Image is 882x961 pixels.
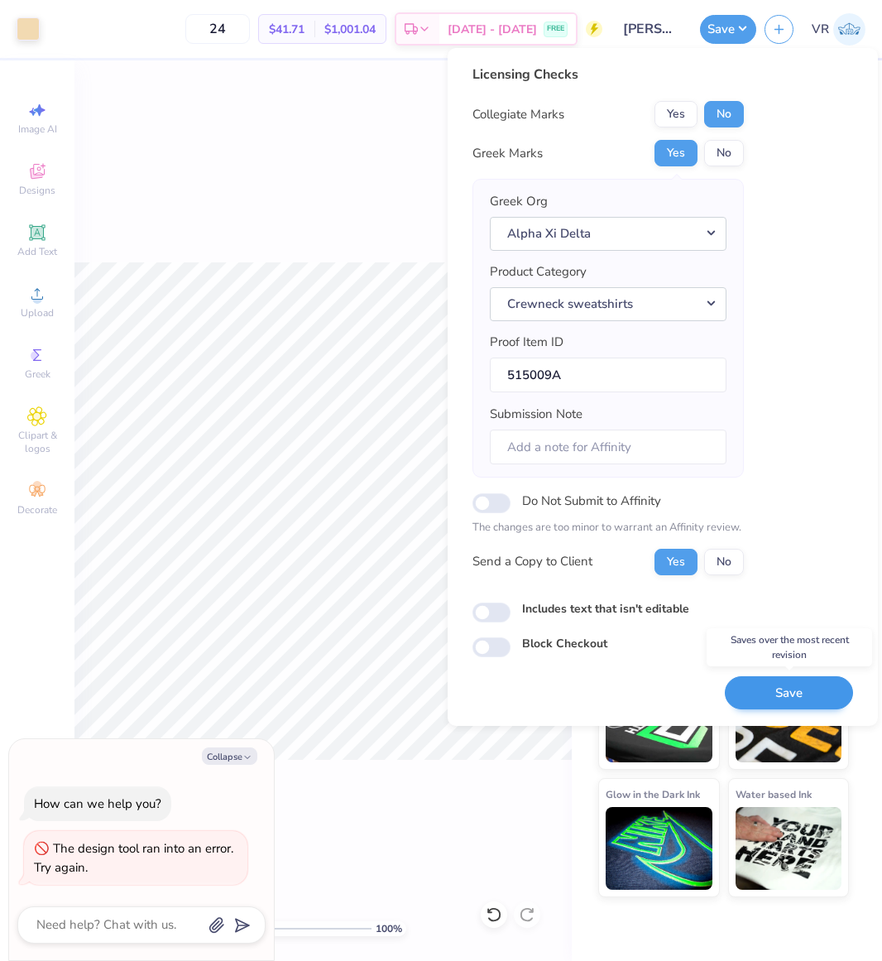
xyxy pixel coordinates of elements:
span: Water based Ink [736,786,812,803]
span: $41.71 [269,21,304,38]
button: Save [725,676,853,710]
span: Upload [21,306,54,320]
div: Greek Marks [472,144,543,163]
button: Crewneck sweatshirts [490,287,726,321]
label: Includes text that isn't editable [522,600,689,617]
img: Glow in the Dark Ink [606,807,712,890]
div: Saves over the most recent revision [707,628,872,666]
button: Yes [654,549,697,575]
button: No [704,549,744,575]
button: No [704,101,744,127]
span: Glow in the Dark Ink [606,786,700,803]
label: Proof Item ID [490,333,563,352]
div: Collegiate Marks [472,105,564,124]
a: VR [812,13,865,46]
span: [DATE] - [DATE] [448,21,537,38]
span: Add Text [17,245,57,258]
input: Untitled Design [611,12,692,46]
div: How can we help you? [34,795,161,812]
label: Submission Note [490,405,582,424]
div: Send a Copy to Client [472,552,592,571]
button: Alpha Xi Delta [490,217,726,251]
span: VR [812,20,829,39]
img: Water based Ink [736,807,842,890]
label: Greek Org [490,192,548,211]
img: Val Rhey Lodueta [833,13,865,46]
span: Image AI [18,123,57,136]
button: No [704,140,744,166]
button: Save [700,15,756,44]
span: $1,001.04 [324,21,376,38]
button: Yes [654,140,697,166]
span: Greek [25,368,50,381]
label: Do Not Submit to Affinity [522,490,661,512]
p: The changes are too minor to warrant an Affinity review. [472,520,744,536]
label: Block Checkout [522,635,607,652]
div: The design tool ran into an error. Try again. [34,840,233,876]
label: Product Category [490,262,587,281]
div: Licensing Checks [472,65,744,84]
span: Decorate [17,503,57,517]
span: Clipart & logos [8,429,66,455]
span: 100 % [376,921,402,936]
button: Collapse [202,747,257,765]
span: Designs [19,184,55,197]
button: Yes [654,101,697,127]
span: FREE [547,23,564,35]
input: – – [185,14,250,44]
input: Add a note for Affinity [490,430,726,465]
